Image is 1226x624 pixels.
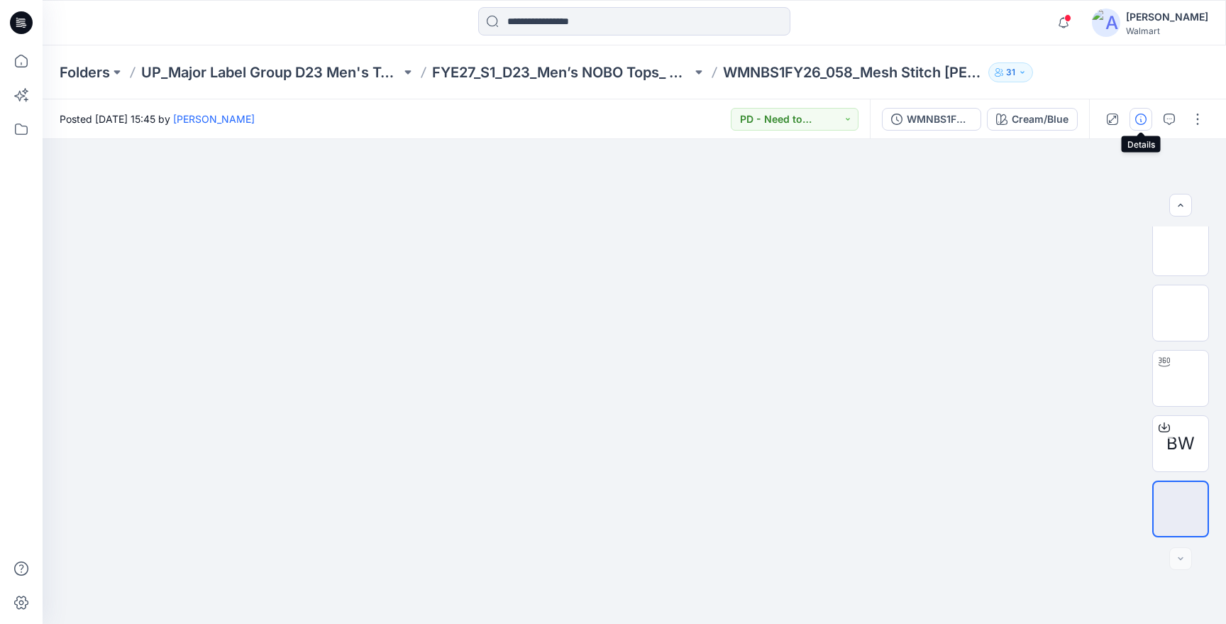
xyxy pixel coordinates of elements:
button: WMNBS1FY26_058_REV1_Mesh Stitch [PERSON_NAME] Sweater(TM) [882,108,981,131]
span: Posted [DATE] 15:45 by [60,111,255,126]
p: 31 [1006,65,1015,80]
a: [PERSON_NAME] [173,113,255,125]
div: Walmart [1126,26,1208,36]
div: [PERSON_NAME] [1126,9,1208,26]
a: UP_Major Label Group D23 Men's Tops [141,62,401,82]
button: 31 [988,62,1033,82]
button: Cream/Blue [987,108,1078,131]
span: BW [1166,431,1195,456]
p: WMNBS1FY26_058_Mesh Stitch [PERSON_NAME] Sweater [723,62,983,82]
img: avatar [1092,9,1120,37]
button: Details [1130,108,1152,131]
a: Folders [60,62,110,82]
div: Cream/Blue [1012,111,1068,127]
a: FYE27_S1_D23_Men’s NOBO Tops_ Major Label Group [432,62,692,82]
div: WMNBS1FY26_058_REV1_Mesh Stitch [PERSON_NAME] Sweater(TM) [907,111,972,127]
